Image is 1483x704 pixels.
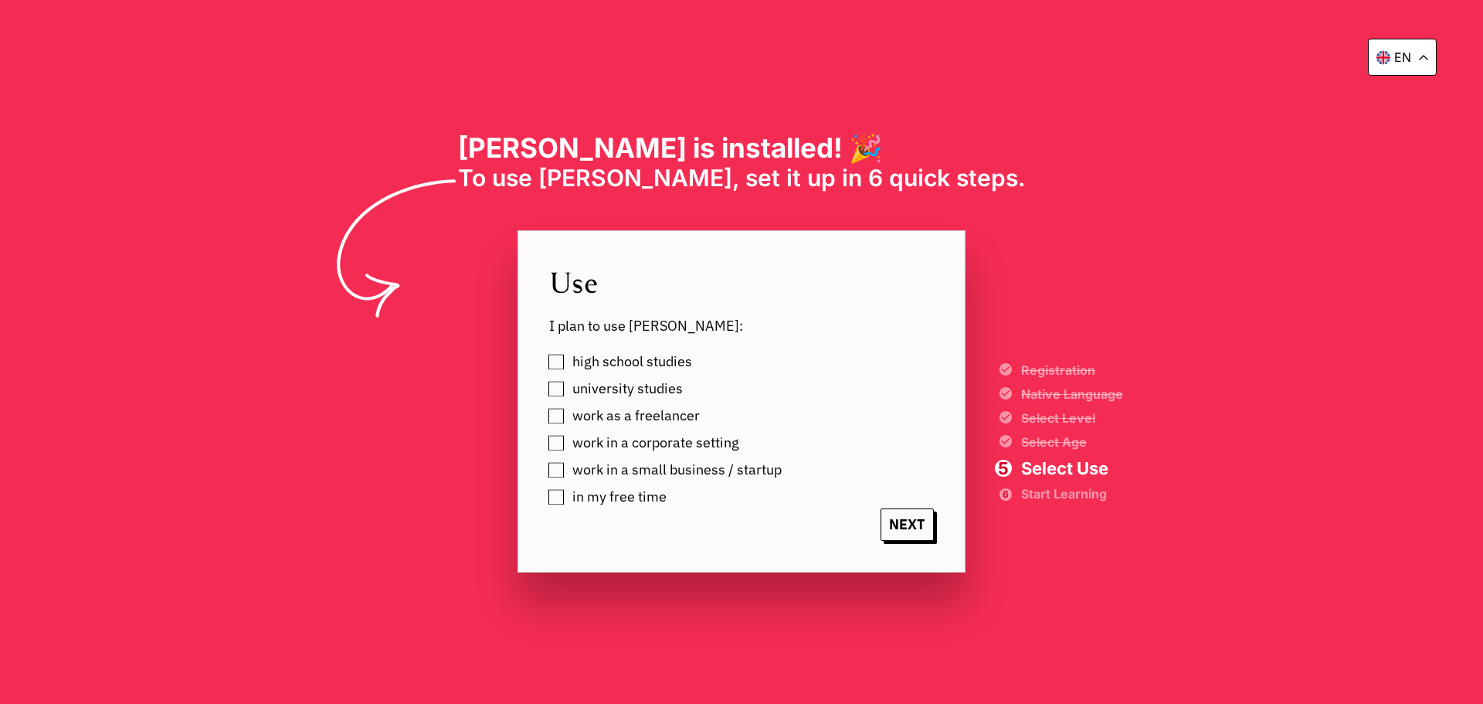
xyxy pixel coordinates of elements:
span: work as a freelancer [572,408,700,423]
span: Select Use [1021,460,1123,477]
span: university studies [572,381,683,396]
span: NEXT [881,508,934,541]
span: Select Age [1021,436,1123,448]
span: Registration [1021,364,1123,376]
span: Start Learning [1021,488,1123,499]
span: high school studies [572,354,692,369]
span: Use [549,262,934,301]
span: I plan to use [PERSON_NAME]: [549,317,934,335]
span: Native Language [1021,388,1123,400]
span: in my free time [572,489,667,505]
span: To use [PERSON_NAME], set it up in 6 quick steps. [458,164,1026,192]
span: work in a corporate setting [572,435,739,451]
p: en [1394,49,1411,65]
span: Select Level [1021,412,1123,424]
h1: [PERSON_NAME] is installed! 🎉 [458,131,1026,164]
span: work in a small business / startup [572,462,782,478]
